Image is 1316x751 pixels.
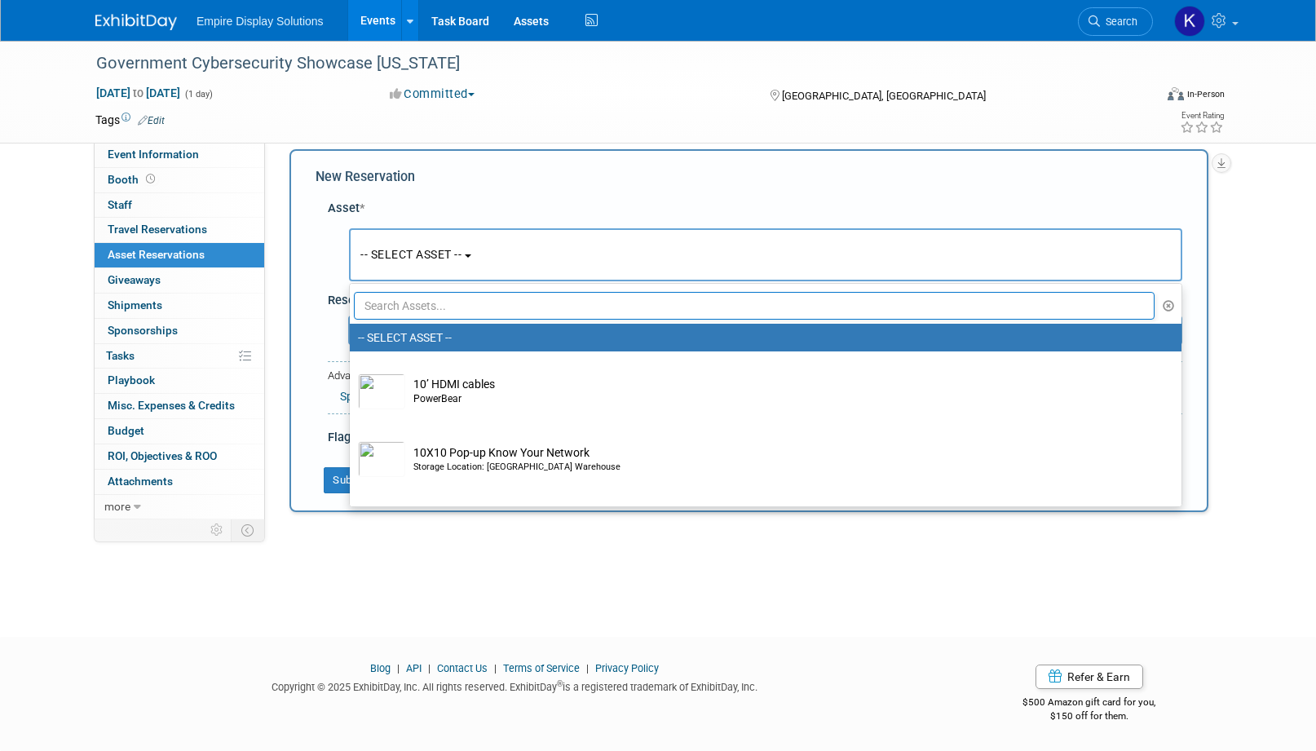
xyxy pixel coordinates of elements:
[197,15,324,28] span: Empire Display Solutions
[95,294,264,318] a: Shipments
[95,86,181,100] span: [DATE] [DATE]
[108,298,162,311] span: Shipments
[384,86,481,103] button: Committed
[95,676,934,695] div: Copyright © 2025 ExhibitDay, Inc. All rights reserved. ExhibitDay is a registered trademark of Ex...
[108,324,178,337] span: Sponsorships
[106,349,135,362] span: Tasks
[95,193,264,218] a: Staff
[557,679,563,688] sup: ®
[328,430,354,444] span: Flag:
[328,200,1182,217] div: Asset
[424,662,435,674] span: |
[91,49,1128,78] div: Government Cybersecurity Showcase [US_STATE]
[95,243,264,267] a: Asset Reservations
[413,461,1149,474] div: Storage Location: [GEOGRAPHIC_DATA] Warehouse
[782,90,986,102] span: [GEOGRAPHIC_DATA], [GEOGRAPHIC_DATA]
[370,662,391,674] a: Blog
[1186,88,1225,100] div: In-Person
[958,709,1221,723] div: $150 off for them.
[108,223,207,236] span: Travel Reservations
[95,112,165,128] td: Tags
[95,394,264,418] a: Misc. Expenses & Credits
[108,173,158,186] span: Booth
[1180,112,1224,120] div: Event Rating
[595,662,659,674] a: Privacy Policy
[324,467,378,493] button: Submit
[95,168,264,192] a: Booth
[1174,6,1205,37] img: Katelyn Hurlock
[95,218,264,242] a: Travel Reservations
[108,148,199,161] span: Event Information
[958,685,1221,722] div: $500 Amazon gift card for you,
[108,373,155,387] span: Playbook
[1057,85,1225,109] div: Event Format
[503,662,580,674] a: Terms of Service
[354,292,1155,320] input: Search Assets...
[95,444,264,469] a: ROI, Objectives & ROO
[582,662,593,674] span: |
[316,169,415,184] span: New Reservation
[490,662,501,674] span: |
[1168,87,1184,100] img: Format-Inperson.png
[104,500,130,513] span: more
[328,292,1182,309] div: Reservation Notes
[203,519,232,541] td: Personalize Event Tab Strip
[405,373,1149,409] td: 10’ HDMI cables
[108,424,144,437] span: Budget
[95,143,264,167] a: Event Information
[406,662,422,674] a: API
[340,390,520,403] a: Specify Shipping Logistics Category
[349,228,1182,281] button: -- SELECT ASSET --
[1078,7,1153,36] a: Search
[95,319,264,343] a: Sponsorships
[130,86,146,99] span: to
[108,273,161,286] span: Giveaways
[138,115,165,126] a: Edit
[437,662,488,674] a: Contact Us
[328,369,1182,384] div: Advanced Options
[108,475,173,488] span: Attachments
[95,495,264,519] a: more
[108,248,205,261] span: Asset Reservations
[95,268,264,293] a: Giveaways
[360,248,461,261] span: -- SELECT ASSET --
[1100,15,1137,28] span: Search
[143,173,158,185] span: Booth not reserved yet
[95,419,264,444] a: Budget
[393,662,404,674] span: |
[108,399,235,412] span: Misc. Expenses & Credits
[108,449,217,462] span: ROI, Objectives & ROO
[405,441,1149,477] td: 10X10 Pop-up Know Your Network
[95,14,177,30] img: ExhibitDay
[95,369,264,393] a: Playbook
[232,519,265,541] td: Toggle Event Tabs
[358,327,1165,348] label: -- SELECT ASSET --
[413,392,1149,406] div: PowerBear
[183,89,213,99] span: (1 day)
[95,344,264,369] a: Tasks
[1036,665,1143,689] a: Refer & Earn
[95,470,264,494] a: Attachments
[108,198,132,211] span: Staff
